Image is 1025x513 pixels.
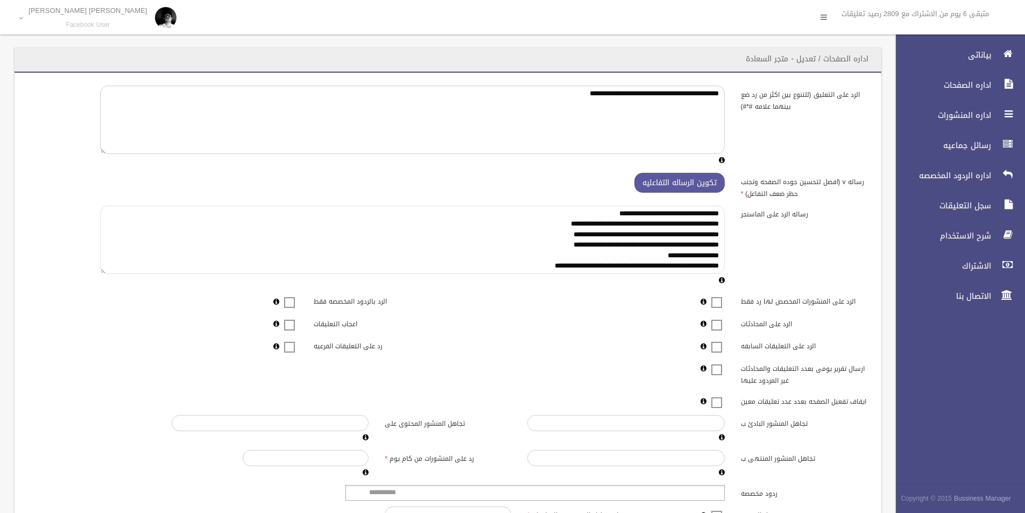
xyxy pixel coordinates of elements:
span: بياناتى [887,50,994,60]
a: اداره الصفحات [887,73,1025,97]
span: اداره الردود المخصصه [887,170,994,181]
a: شرح الاستخدام [887,224,1025,248]
label: تجاهل المنشور المحتوى على [377,415,519,430]
label: رساله الرد على الماسنجر [733,206,875,221]
small: Facebook User [29,21,147,29]
label: الرد على المحادثات [733,315,875,330]
span: رسائل جماعيه [887,140,994,151]
label: رد على التعليقات الفرعيه [306,338,448,353]
strong: Bussiness Manager [954,493,1011,504]
span: اداره الصفحات [887,80,994,90]
a: الاشتراك [887,254,1025,278]
label: تجاهل المنشور البادئ ب [733,415,875,430]
span: الاشتراك [887,261,994,271]
a: سجل التعليقات [887,194,1025,217]
a: بياناتى [887,43,1025,67]
span: الاتصال بنا [887,291,994,301]
span: Copyright © 2015 [901,493,952,504]
label: الرد على المنشورات المخصص لها رد فقط [733,293,875,308]
a: اداره الردود المخصصه [887,164,1025,187]
span: سجل التعليقات [887,200,994,211]
p: [PERSON_NAME] [PERSON_NAME] [29,6,147,15]
label: الرد على التعليق (للتنوع بين اكثر من رد ضع بينهما علامه #*#) [733,86,875,113]
label: ارسال تقرير يومى بعدد التعليقات والمحادثات غير المردود عليها [733,360,875,386]
label: ردود مخصصه [733,485,875,500]
label: تجاهل المنشور المنتهى ب [733,450,875,465]
label: الرد على التعليقات السابقه [733,338,875,353]
label: رد على المنشورات من كام يوم [377,450,519,465]
label: اعجاب التعليقات [306,315,448,330]
a: اداره المنشورات [887,103,1025,127]
label: رساله v (افضل لتحسين جوده الصفحه وتجنب حظر ضعف التفاعل) [733,173,875,200]
a: الاتصال بنا [887,284,1025,308]
label: ايقاف تفعيل الصفحه بعدد عدد تعليقات معين [733,392,875,407]
a: رسائل جماعيه [887,133,1025,157]
header: اداره الصفحات / تعديل - متجر السعادة [733,48,881,69]
button: تكوين الرساله التفاعليه [634,173,725,193]
span: شرح الاستخدام [887,230,994,241]
label: الرد بالردود المخصصه فقط [306,293,448,308]
span: اداره المنشورات [887,110,994,121]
